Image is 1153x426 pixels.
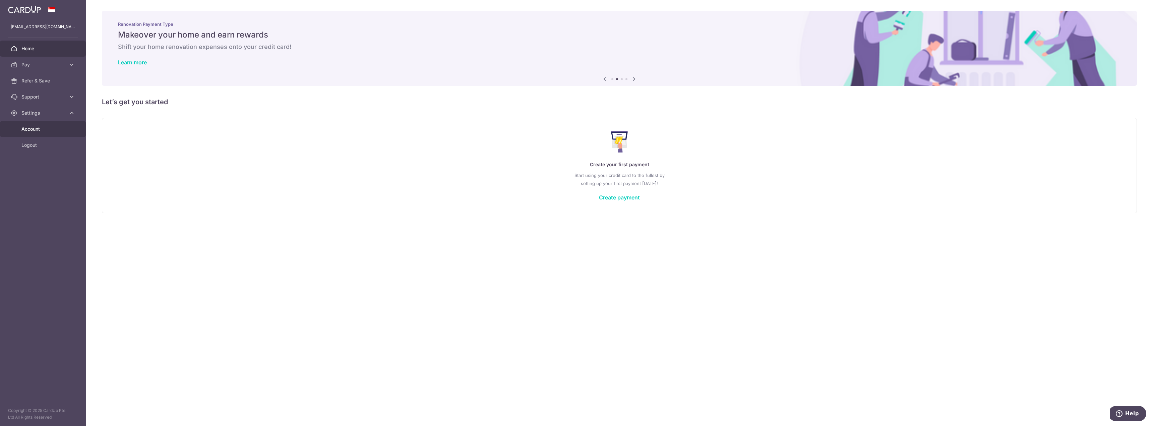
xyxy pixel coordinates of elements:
[21,61,66,68] span: Pay
[11,23,75,30] p: [EMAIL_ADDRESS][DOMAIN_NAME]
[1110,406,1146,423] iframe: Opens a widget where you can find more information
[21,110,66,116] span: Settings
[21,94,66,100] span: Support
[116,171,1123,187] p: Start using your credit card to the fullest by setting up your first payment [DATE]!
[118,43,1121,51] h6: Shift your home renovation expenses onto your credit card!
[118,21,1121,27] p: Renovation Payment Type
[116,161,1123,169] p: Create your first payment
[118,29,1121,40] h5: Makeover your home and earn rewards
[102,11,1137,86] img: Renovation banner
[21,45,66,52] span: Home
[102,97,1137,107] h5: Let’s get you started
[8,5,41,13] img: CardUp
[599,194,640,201] a: Create payment
[21,77,66,84] span: Refer & Save
[21,142,66,148] span: Logout
[118,59,147,66] a: Learn more
[611,131,628,153] img: Make Payment
[21,126,66,132] span: Account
